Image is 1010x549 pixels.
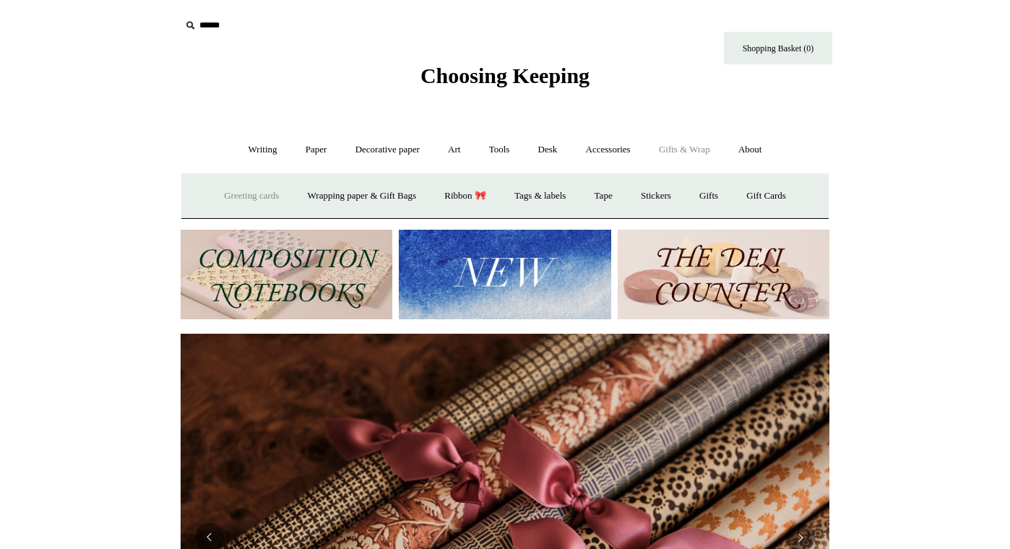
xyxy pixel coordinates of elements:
a: Paper [293,131,340,169]
img: New.jpg__PID:f73bdf93-380a-4a35-bcfe-7823039498e1 [399,230,610,320]
a: Ribbon 🎀 [431,177,499,215]
span: Choosing Keeping [420,64,590,87]
a: Gift Cards [733,177,799,215]
a: Tape [582,177,626,215]
a: Accessories [573,131,644,169]
a: Choosing Keeping [420,75,590,85]
a: Gifts [686,177,731,215]
a: Tags & labels [501,177,579,215]
a: About [725,131,775,169]
a: Decorative paper [342,131,433,169]
a: Gifts & Wrap [646,131,723,169]
a: Greeting cards [211,177,292,215]
img: 202302 Composition ledgers.jpg__PID:69722ee6-fa44-49dd-a067-31375e5d54ec [181,230,392,320]
a: Art [435,131,473,169]
a: Desk [525,131,571,169]
a: Shopping Basket (0) [724,32,832,64]
a: Tools [476,131,523,169]
a: Stickers [628,177,684,215]
img: The Deli Counter [618,230,829,320]
a: Wrapping paper & Gift Bags [295,177,429,215]
a: Writing [236,131,290,169]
